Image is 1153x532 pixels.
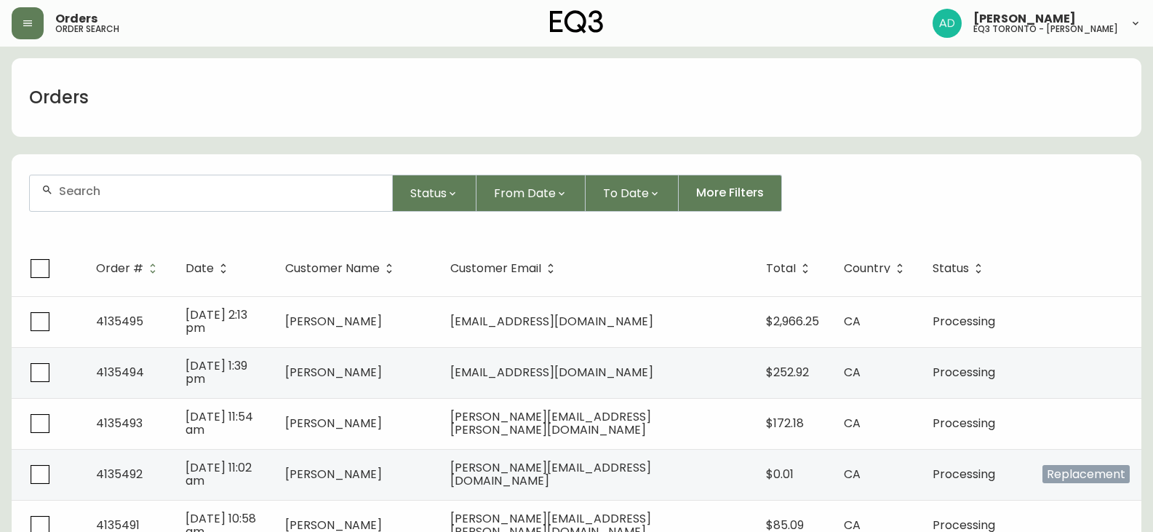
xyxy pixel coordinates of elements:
span: [PERSON_NAME] [973,13,1076,25]
span: Orders [55,13,97,25]
span: [PERSON_NAME] [285,364,382,381]
button: From Date [476,175,586,212]
span: $0.01 [766,466,794,483]
span: Status [410,184,447,202]
img: 5042b7eed22bbf7d2bc86013784b9872 [933,9,962,38]
button: To Date [586,175,679,212]
span: To Date [603,184,649,202]
span: [EMAIL_ADDRESS][DOMAIN_NAME] [450,313,653,330]
input: Search [59,184,380,198]
span: 4135493 [96,415,143,432]
button: More Filters [679,175,782,212]
span: Total [766,264,796,273]
span: CA [844,364,861,381]
span: Replacement [1042,465,1130,483]
span: Order # [96,262,162,275]
span: 4135495 [96,313,143,330]
span: [DATE] 2:13 pm [185,306,247,336]
span: Date [185,262,233,275]
span: Order # [96,264,143,273]
span: Customer Name [285,262,399,275]
span: Customer Email [450,264,541,273]
span: Status [933,262,988,275]
span: CA [844,313,861,330]
span: 4135492 [96,466,143,483]
span: Customer Name [285,264,380,273]
span: Processing [933,415,995,432]
span: [PERSON_NAME] [285,313,382,330]
img: logo [550,10,604,33]
span: 4135494 [96,364,144,381]
span: CA [844,466,861,483]
span: $252.92 [766,364,809,381]
span: CA [844,415,861,432]
span: From Date [494,184,556,202]
span: [PERSON_NAME] [285,415,382,432]
span: Status [933,264,969,273]
span: [EMAIL_ADDRESS][DOMAIN_NAME] [450,364,653,381]
span: Processing [933,313,995,330]
span: Processing [933,364,995,381]
span: [DATE] 11:54 am [185,408,253,438]
span: [DATE] 1:39 pm [185,357,247,387]
button: Status [393,175,476,212]
span: $172.18 [766,415,804,432]
span: Date [185,264,214,273]
span: Processing [933,466,995,483]
span: [PERSON_NAME] [285,466,382,483]
h5: order search [55,25,119,33]
span: Country [844,264,890,273]
span: Country [844,262,909,275]
span: $2,966.25 [766,313,819,330]
span: [PERSON_NAME][EMAIL_ADDRESS][DOMAIN_NAME] [450,459,651,489]
h1: Orders [29,85,89,110]
span: [PERSON_NAME][EMAIL_ADDRESS][PERSON_NAME][DOMAIN_NAME] [450,408,651,438]
span: [DATE] 11:02 am [185,459,252,489]
span: Customer Email [450,262,560,275]
h5: eq3 toronto - [PERSON_NAME] [973,25,1118,33]
span: Total [766,262,815,275]
span: More Filters [696,185,764,201]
